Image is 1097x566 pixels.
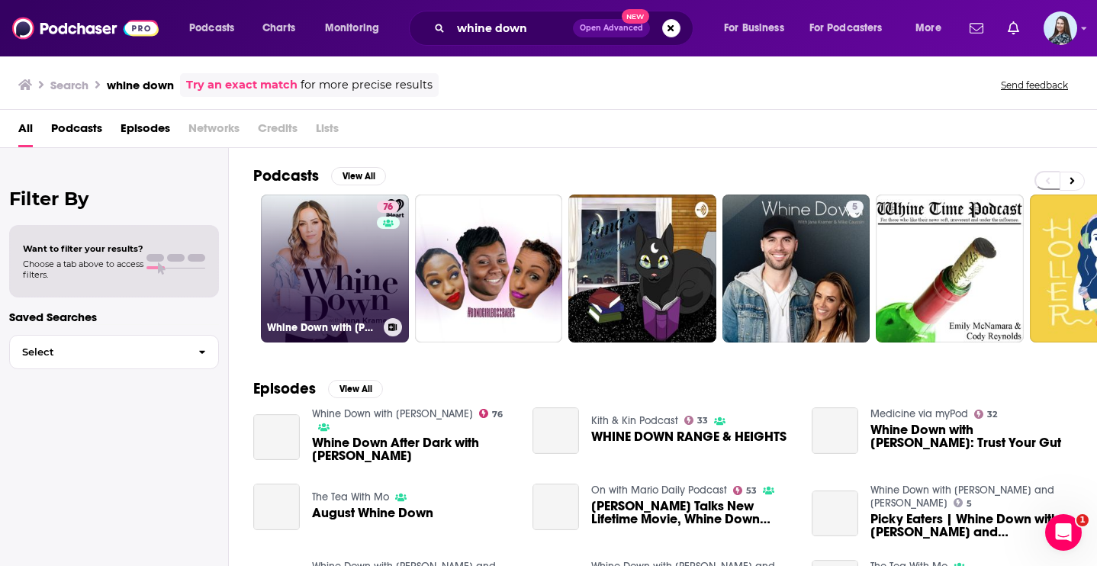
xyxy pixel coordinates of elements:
button: open menu [905,16,960,40]
span: for more precise results [301,76,433,94]
span: Charts [262,18,295,39]
span: Podcasts [189,18,234,39]
a: 32 [974,410,998,419]
span: 1 [1076,514,1089,526]
span: 33 [697,417,708,424]
a: On with Mario Daily Podcast [591,484,727,497]
h2: Episodes [253,379,316,398]
span: 76 [492,411,503,418]
button: open menu [314,16,399,40]
a: 76Whine Down with [PERSON_NAME] [261,195,409,342]
span: Monitoring [325,18,379,39]
a: WHINE DOWN RANGE & HEIGHTS [532,407,579,454]
a: EpisodesView All [253,379,383,398]
span: 5 [852,200,857,215]
span: Choose a tab above to access filters. [23,259,143,280]
a: Whine Down After Dark with Chris Harrison [312,436,514,462]
button: open menu [799,16,905,40]
a: WHINE DOWN RANGE & HEIGHTS [591,430,787,443]
a: Show notifications dropdown [963,15,989,41]
a: Whine Down with Jana Kramer and Michael Caussin [870,484,1054,510]
button: open menu [179,16,254,40]
span: More [915,18,941,39]
h3: Whine Down with [PERSON_NAME] [267,321,378,334]
span: 5 [967,500,972,507]
a: Kith & Kin Podcast [591,414,678,427]
a: Try an exact match [186,76,298,94]
span: Lists [316,116,339,147]
h3: Search [50,78,88,92]
span: Whine Down After Dark with [PERSON_NAME] [312,436,514,462]
p: Saved Searches [9,310,219,324]
a: August Whine Down [253,484,300,530]
a: Picky Eaters | Whine Down with Jana Kramer and Michael Caussin [812,490,858,537]
span: Credits [258,116,298,147]
a: All [18,116,33,147]
button: Show profile menu [1044,11,1077,45]
a: Whine Down with Jana Kramer: Trust Your Gut [812,407,858,454]
button: Open AdvancedNew [573,19,650,37]
a: 5 [722,195,870,342]
button: Send feedback [996,79,1073,92]
span: Networks [188,116,240,147]
a: Podcasts [51,116,102,147]
a: Whine Down with Jana Kramer [312,407,473,420]
span: Want to filter your results? [23,243,143,254]
a: Show notifications dropdown [1002,15,1025,41]
button: Select [9,335,219,369]
h2: Podcasts [253,166,319,185]
a: Picky Eaters | Whine Down with Jana Kramer and Michael Caussin [870,513,1073,539]
span: [PERSON_NAME] Talks New Lifetime Movie, Whine Down Podcast, Music & More! [591,500,793,526]
button: View All [331,167,386,185]
input: Search podcasts, credits, & more... [451,16,573,40]
div: Search podcasts, credits, & more... [423,11,708,46]
a: The Tea With Mo [312,490,389,503]
span: Whine Down with [PERSON_NAME]: Trust Your Gut [870,423,1073,449]
span: 53 [746,487,757,494]
iframe: Intercom live chat [1045,514,1082,551]
a: August Whine Down [312,507,433,519]
h3: whine down [107,78,174,92]
span: 76 [383,200,393,215]
a: Episodes [121,116,170,147]
span: For Business [724,18,784,39]
span: Logged in as brookefortierpr [1044,11,1077,45]
a: PodcastsView All [253,166,386,185]
span: Open Advanced [580,24,643,32]
a: 76 [479,409,503,418]
a: Charts [253,16,304,40]
h2: Filter By [9,188,219,210]
a: Whine Down After Dark with Chris Harrison [253,414,300,461]
a: 5 [846,201,864,213]
img: Podchaser - Follow, Share and Rate Podcasts [12,14,159,43]
span: For Podcasters [809,18,883,39]
span: Select [10,347,186,357]
button: View All [328,380,383,398]
a: 76 [377,201,399,213]
a: Jana Kramer Talks New Lifetime Movie, Whine Down Podcast, Music & More! [532,484,579,530]
a: Jana Kramer Talks New Lifetime Movie, Whine Down Podcast, Music & More! [591,500,793,526]
span: New [622,9,649,24]
a: Medicine via myPod [870,407,968,420]
span: Picky Eaters | Whine Down with [PERSON_NAME] and [PERSON_NAME] [870,513,1073,539]
span: 32 [987,411,997,418]
a: 33 [684,416,709,425]
img: User Profile [1044,11,1077,45]
a: Whine Down with Jana Kramer: Trust Your Gut [870,423,1073,449]
a: 53 [733,486,758,495]
a: 5 [954,498,973,507]
button: open menu [713,16,803,40]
